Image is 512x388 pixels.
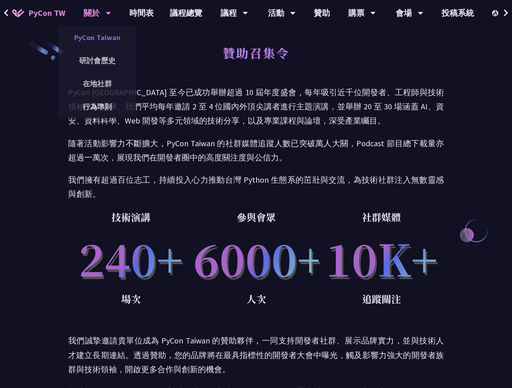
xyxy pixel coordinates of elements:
p: 6000+ [193,225,319,291]
img: Locale Icon [492,10,500,16]
img: Home icon of PyCon TW 2025 [12,9,24,17]
a: 研討會歷史 [58,51,136,70]
p: PyCon [GEOGRAPHIC_DATA] 至今已成功舉辦超過 10 屆年度盛會，每年吸引近千位開發者、工程師與技術領袖共襄盛舉。我們平均每年邀請 2 至 4 位國內外頂尖講者進行主題演講，... [68,85,444,128]
p: 參與會眾 [193,209,319,225]
p: 我們擁有超過百位志工，持續投入心力推動台灣 Python 生態系的茁壯與交流，為技術社群注入無數靈感與創新。 [68,173,444,201]
p: 技術演講 [68,209,193,225]
h1: 贊助召集令 [223,41,289,65]
p: 10K+ [319,225,444,291]
a: PyCon TW [4,3,73,23]
p: 人次 [193,291,319,307]
a: PyCon Taiwan [58,28,136,47]
p: 社群媒體 [319,209,444,225]
p: 追蹤關注 [319,291,444,307]
a: 行為準則 [58,97,136,116]
p: 場次 [68,291,193,307]
p: 我們誠摯邀請貴單位成為 PyCon Taiwan 的贊助夥伴，一同支持開發者社群、展示品牌實力，並與技術人才建立長期連結。透過贊助，您的品牌將在最具指標性的開發者大會中曝光，觸及影響力強大的開發... [68,333,444,376]
p: 隨著活動影響力不斷擴大，PyCon Taiwan 的社群媒體追蹤人數已突破萬人大關，Podcast 節目總下載量亦超過一萬次，展現我們在開發者圈中的高度關注度與公信力。 [68,136,444,164]
span: PyCon TW [28,7,65,19]
p: 240+ [68,225,193,291]
a: 在地社群 [58,74,136,93]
